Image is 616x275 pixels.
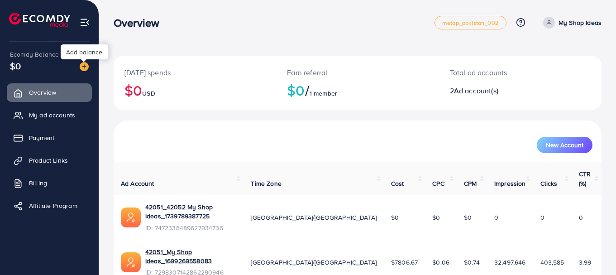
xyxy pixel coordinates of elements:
[80,62,89,71] img: image
[450,87,550,95] h2: 2
[450,67,550,78] p: Total ad accounts
[391,179,404,188] span: Cost
[121,179,154,188] span: Ad Account
[29,111,75,120] span: My ad accounts
[432,179,444,188] span: CPC
[287,67,428,78] p: Earn referral
[251,179,281,188] span: Time Zone
[7,151,92,169] a: Product Links
[537,137,592,153] button: New Account
[10,50,59,59] span: Ecomdy Balance
[432,258,449,267] span: $0.06
[540,213,544,222] span: 0
[29,179,47,188] span: Billing
[29,133,54,142] span: Payment
[29,156,68,165] span: Product Links
[251,258,377,267] span: [GEOGRAPHIC_DATA]/[GEOGRAPHIC_DATA]
[121,252,141,272] img: ic-ads-acc.e4c84228.svg
[145,247,236,266] a: 42051_My Shop Ideas_1699269558083
[494,213,498,222] span: 0
[114,16,167,29] h3: Overview
[145,223,236,232] span: ID: 7472338489627934736
[578,234,609,268] iframe: Chat
[145,203,236,221] a: 42051_42052 My Shop Ideas_1739789387725
[454,86,498,96] span: Ad account(s)
[494,179,526,188] span: Impression
[121,207,141,227] img: ic-ads-acc.e4c84228.svg
[7,83,92,101] a: Overview
[579,213,583,222] span: 0
[7,106,92,124] a: My ad accounts
[124,82,265,99] h2: $0
[579,169,591,188] span: CTR (%)
[391,258,418,267] span: $7806.67
[61,44,108,59] div: Add balance
[494,258,526,267] span: 32,497,646
[10,59,21,72] span: $0
[435,16,506,29] a: metap_pakistan_002
[9,13,70,27] img: logo
[142,89,155,98] span: USD
[124,67,265,78] p: [DATE] spends
[546,142,583,148] span: New Account
[464,179,477,188] span: CPM
[7,129,92,147] a: Payment
[310,89,337,98] span: 1 member
[29,201,77,210] span: Affiliate Program
[540,258,564,267] span: 403,585
[442,20,499,26] span: metap_pakistan_002
[559,17,602,28] p: My Shop Ideas
[540,179,558,188] span: Clicks
[391,213,399,222] span: $0
[251,213,377,222] span: [GEOGRAPHIC_DATA]/[GEOGRAPHIC_DATA]
[287,82,428,99] h2: $0
[29,88,56,97] span: Overview
[305,80,310,101] span: /
[7,197,92,215] a: Affiliate Program
[80,17,90,28] img: menu
[432,213,440,222] span: $0
[464,213,472,222] span: $0
[464,258,480,267] span: $0.74
[540,17,602,29] a: My Shop Ideas
[7,174,92,192] a: Billing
